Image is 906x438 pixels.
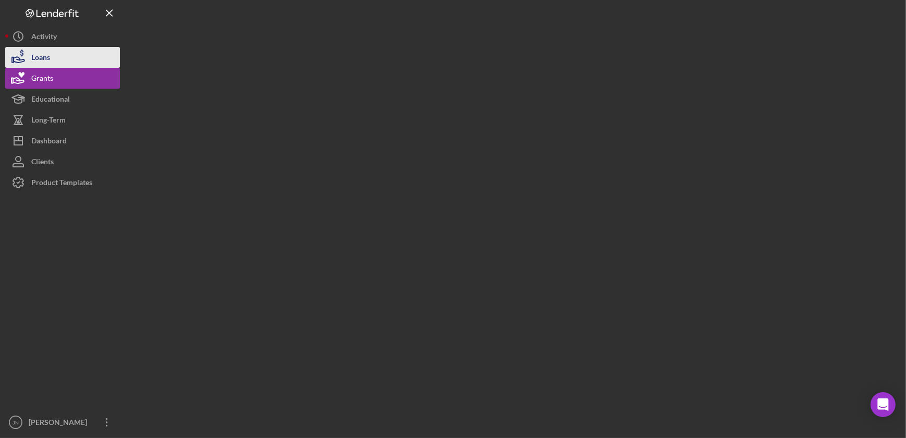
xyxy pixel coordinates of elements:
[5,47,120,68] button: Loans
[5,412,120,433] button: JN[PERSON_NAME]
[31,47,50,70] div: Loans
[31,26,57,50] div: Activity
[26,412,94,435] div: [PERSON_NAME]
[5,68,120,89] button: Grants
[871,392,896,417] div: Open Intercom Messenger
[31,151,54,175] div: Clients
[31,68,53,91] div: Grants
[31,130,67,154] div: Dashboard
[5,110,120,130] button: Long-Term
[13,420,19,425] text: JN
[5,89,120,110] button: Educational
[5,26,120,47] button: Activity
[31,110,66,133] div: Long-Term
[31,89,70,112] div: Educational
[5,172,120,193] button: Product Templates
[31,172,92,196] div: Product Templates
[5,151,120,172] button: Clients
[5,130,120,151] button: Dashboard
